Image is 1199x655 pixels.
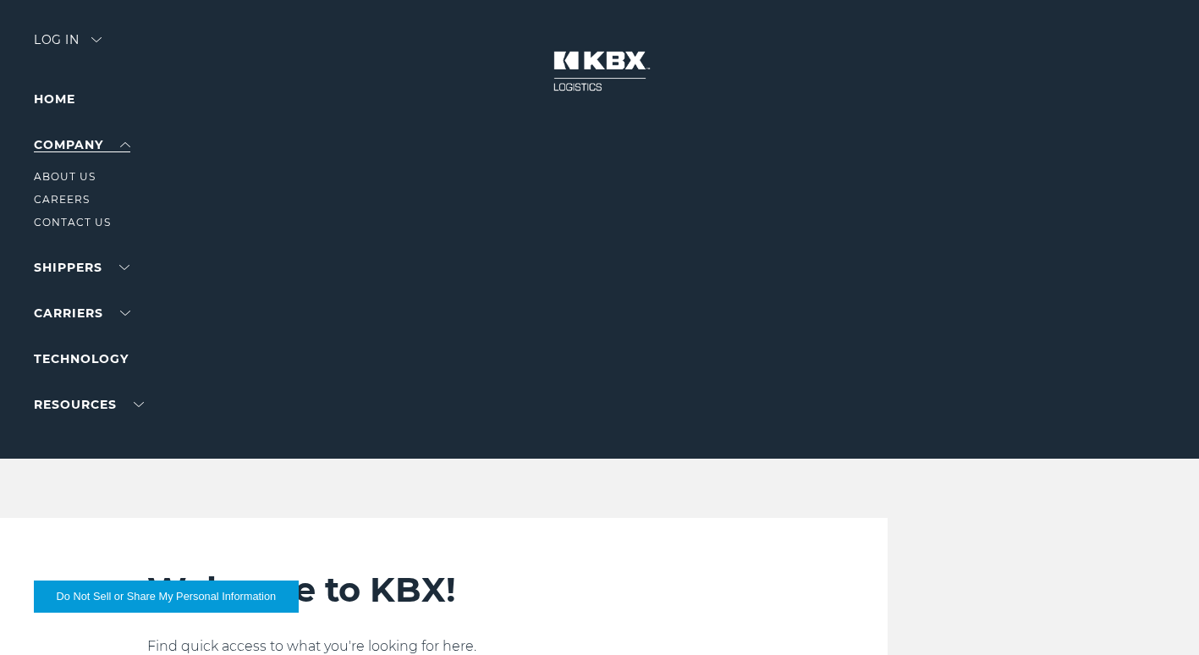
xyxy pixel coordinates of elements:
a: Technology [34,351,129,366]
a: Carriers [34,305,130,321]
iframe: Chat Widget [1114,574,1199,655]
a: Contact Us [34,216,111,228]
a: Careers [34,193,90,206]
button: Do Not Sell or Share My Personal Information [34,581,299,613]
a: Company [34,137,130,152]
a: SHIPPERS [34,260,129,275]
a: Home [34,91,75,107]
img: kbx logo [536,34,663,108]
a: About Us [34,170,96,183]
img: arrow [91,37,102,42]
h2: Welcome to KBX! [147,569,795,611]
div: Log in [34,34,102,58]
a: RESOURCES [34,397,144,412]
